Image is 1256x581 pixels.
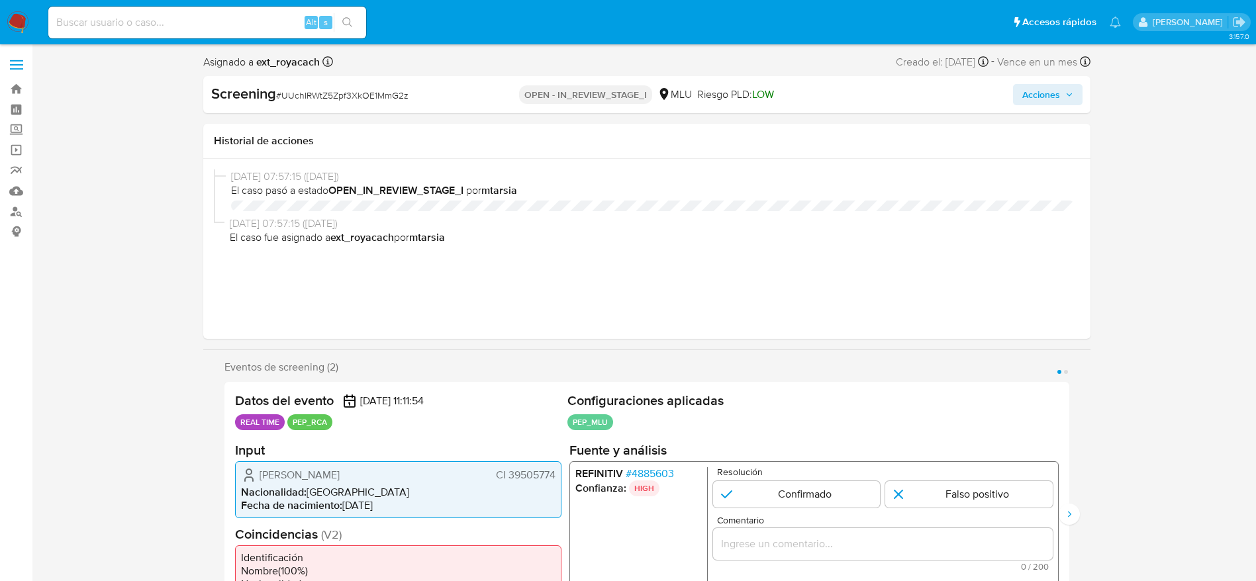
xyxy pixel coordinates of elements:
[334,13,361,32] button: search-icon
[896,53,989,71] div: Creado el: [DATE]
[254,54,320,69] b: ext_royacach
[330,230,394,245] b: ext_royacach
[211,83,276,104] b: Screening
[48,14,366,31] input: Buscar usuario o caso...
[409,230,445,245] b: mtarsia
[328,183,463,198] b: OPEN_IN_REVIEW_STAGE_I
[1022,84,1060,105] span: Acciones
[230,230,1075,245] span: El caso fue asignado a por
[1022,15,1096,29] span: Accesos rápidos
[1232,15,1246,29] a: Salir
[519,85,652,104] p: OPEN - IN_REVIEW_STAGE_I
[991,53,994,71] span: -
[657,87,692,102] div: MLU
[697,87,774,102] span: Riesgo PLD:
[324,16,328,28] span: s
[997,55,1077,69] span: Vence en un mes
[276,89,409,102] span: # UUchIRWtZ5Zpf3XkOE1MmG2z
[203,55,320,69] span: Asignado a
[214,134,1080,148] h1: Historial de acciones
[1013,84,1083,105] button: Acciones
[231,169,1075,184] span: [DATE] 07:57:15 ([DATE])
[231,183,1075,198] span: El caso pasó a estado por
[230,216,1075,231] span: [DATE] 07:57:15 ([DATE])
[752,87,774,102] span: LOW
[1153,16,1228,28] p: ext_royacach@mercadolibre.com
[481,183,517,198] b: mtarsia
[306,16,316,28] span: Alt
[1110,17,1121,28] a: Notificaciones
